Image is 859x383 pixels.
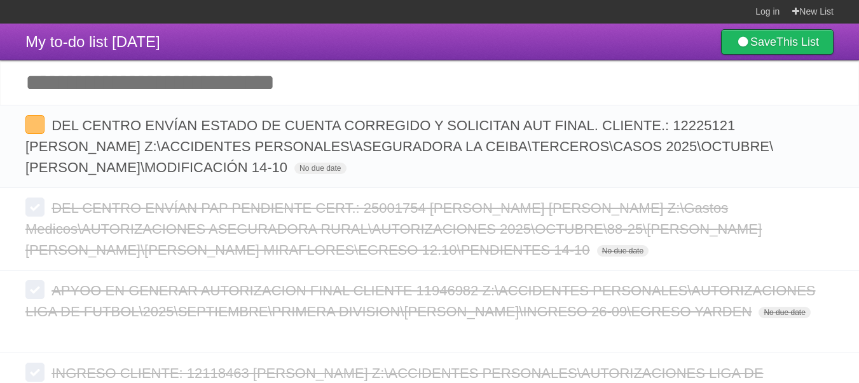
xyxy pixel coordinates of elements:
[25,198,45,217] label: Done
[25,33,160,50] span: My to-do list [DATE]
[25,283,815,319] span: APYOO EN GENERAR AUTORIZACION FINAL CLIENTE 11946982 Z:\ACCIDENTES PERSONALES\AUTORIZACIONES LIGA...
[759,307,810,318] span: No due date
[25,200,762,258] span: DEL CENTRO ENVÍAN PAP PENDIENTE CERT.: 25001754 [PERSON_NAME] [PERSON_NAME] Z:\Gastos Medicos\AUT...
[25,363,45,382] label: Done
[25,115,45,134] label: Done
[776,36,819,48] b: This List
[597,245,649,257] span: No due date
[721,29,834,55] a: SaveThis List
[294,163,346,174] span: No due date
[25,118,773,175] span: DEL CENTRO ENVÍAN ESTADO DE CUENTA CORREGIDO Y SOLICITAN AUT FINAL. CLIENTE.: 12225121 [PERSON_NA...
[25,280,45,299] label: Done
